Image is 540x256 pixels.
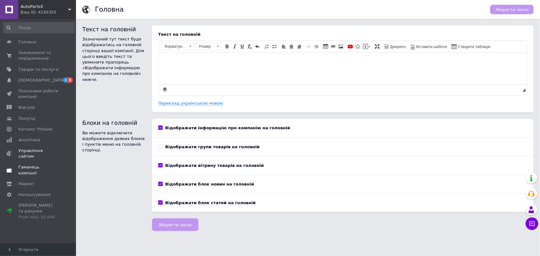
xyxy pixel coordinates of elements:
a: Видалити форматування [246,43,253,50]
a: Максимізувати [374,43,381,50]
span: Замовлення та повідомлення [18,50,59,61]
div: Ваш ID: 4145355 [21,9,76,15]
b: Відображати інформацію про компанію на головній [165,125,290,130]
b: Відображати групи товарів на головній [165,144,260,149]
span: Створити таблицю [457,44,491,50]
a: По правому краю [296,43,303,50]
a: Джерело [383,43,407,50]
span: Каталог ProSale [18,126,53,132]
span: Розмір [196,43,215,50]
div: Текст на головній [158,32,527,37]
a: Розмір [196,43,221,50]
span: 1 [63,77,68,83]
b: Відображати блок статей на головній [165,200,256,205]
a: Вставити іконку [355,43,361,50]
a: Вставити шаблон [410,43,449,50]
a: Збільшити відступ [313,43,320,50]
a: По лівому краю [280,43,287,50]
button: Чат з покупцем [526,217,538,230]
span: Джерело [389,44,406,50]
div: Кiлькiсть символiв [518,87,523,93]
a: По центру [288,43,295,50]
div: Prom мікс 10 000 [18,214,59,220]
a: Зробити резервну копію зараз [161,86,168,93]
h2: Текст на головній [82,25,146,33]
span: Гаманець компанії [18,164,59,176]
a: Вставити/видалити нумерований список [263,43,270,50]
a: Підкреслений (Ctrl+U) [239,43,246,50]
span: Налаштування [18,192,51,198]
a: Переклад українською мовою [158,101,223,106]
a: Таблиця [322,43,329,50]
span: Маркет [18,181,35,187]
span: Показники роботи компанії [18,88,59,100]
span: Головна [18,39,36,45]
span: 5 [68,77,73,83]
p: Зазначений тут текст буде відображатись на головній сторінці вашої компанії. Для цього введіть те... [82,36,146,82]
span: Відгуки [18,105,35,110]
a: Додати відео з YouTube [347,43,354,50]
input: Пошук [3,22,75,34]
h2: Блоки на головній [82,119,146,127]
b: Відображати вітрину товарів на головній [165,163,264,168]
a: Зображення [337,43,344,50]
span: Покупці [18,116,35,121]
a: Вставити/Редагувати посилання (Ctrl+L) [330,43,337,50]
h1: Головна [95,6,124,13]
a: Створити таблицю [451,43,492,50]
a: Жирний (Ctrl+B) [223,43,230,50]
a: Курсив (Ctrl+I) [231,43,238,50]
iframe: Редактор, 4C05C0A2-94C4-49B6-911F-655FF3B710A5 [159,53,527,84]
span: Потягніть для зміни розмірів [523,88,526,92]
a: Повернути (Ctrl+Z) [254,43,261,50]
span: [PERSON_NAME] та рахунки [18,203,59,220]
span: Вставити шаблон [416,44,448,50]
span: Форматування [161,43,187,50]
b: Відображати блок новин на головній [165,182,254,186]
span: Управління сайтом [18,148,59,159]
span: Товари та послуги [18,67,59,72]
a: Зменшити відступ [305,43,312,50]
span: [DEMOGRAPHIC_DATA] [18,77,65,83]
span: AutoPartsX [21,4,68,9]
a: Вставити/видалити маркований список [271,43,278,50]
span: Аналітика [18,137,40,143]
p: Ви можете відключити відображення деяких блоків і пунктів меню на головній сторінці. [82,130,146,153]
a: Вставити повідомлення [362,43,371,50]
a: Форматування [161,43,194,50]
